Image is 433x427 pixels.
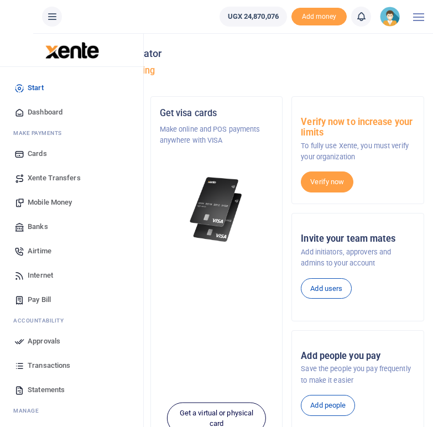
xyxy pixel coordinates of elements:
[301,363,415,386] p: Save the people you pay frequently to make it easier
[380,7,400,27] img: profile-user
[28,82,44,93] span: Start
[28,197,72,208] span: Mobile Money
[301,233,415,244] h5: Invite your team mates
[301,395,355,416] a: Add people
[301,171,353,192] a: Verify now
[22,316,64,325] span: countability
[291,12,347,20] a: Add money
[160,108,274,119] h5: Get visa cards
[301,117,415,138] h5: Verify now to increase your limits
[44,45,99,54] a: logo-small logo-large logo-large
[220,7,287,27] a: UGX 24,870,076
[28,270,53,281] span: Internet
[28,173,81,184] span: Xente Transfers
[9,215,134,239] a: Banks
[188,173,245,246] img: xente-_physical_cards.png
[215,7,291,27] li: Wallet ballance
[9,239,134,263] a: Airtime
[301,247,415,269] p: Add initiators, approvers and admins to your account
[28,294,51,305] span: Pay Bill
[9,378,134,402] a: Statements
[9,124,134,142] li: M
[9,329,134,353] a: Approvals
[9,288,134,312] a: Pay Bill
[291,8,347,26] li: Toup your wallet
[28,107,62,118] span: Dashboard
[9,142,134,166] a: Cards
[9,402,134,419] li: M
[28,360,70,371] span: Transactions
[9,65,424,76] h5: Welcome to better business banking
[291,8,347,26] span: Add money
[9,100,134,124] a: Dashboard
[301,278,352,299] a: Add users
[380,7,404,27] a: profile-user
[301,140,415,163] p: To fully use Xente, you must verify your organization
[19,407,39,415] span: anage
[28,384,65,395] span: Statements
[9,263,134,288] a: Internet
[9,76,134,100] a: Start
[45,42,99,59] img: logo-large
[28,148,47,159] span: Cards
[28,246,51,257] span: Airtime
[9,48,424,60] h4: Hello Administrator Administrator
[228,11,279,22] span: UGX 24,870,076
[9,353,134,378] a: Transactions
[9,190,134,215] a: Mobile Money
[28,336,60,347] span: Approvals
[19,129,62,137] span: ake Payments
[301,351,415,362] h5: Add people you pay
[28,221,48,232] span: Banks
[160,124,274,147] p: Make online and POS payments anywhere with VISA
[9,166,134,190] a: Xente Transfers
[9,312,134,329] li: Ac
